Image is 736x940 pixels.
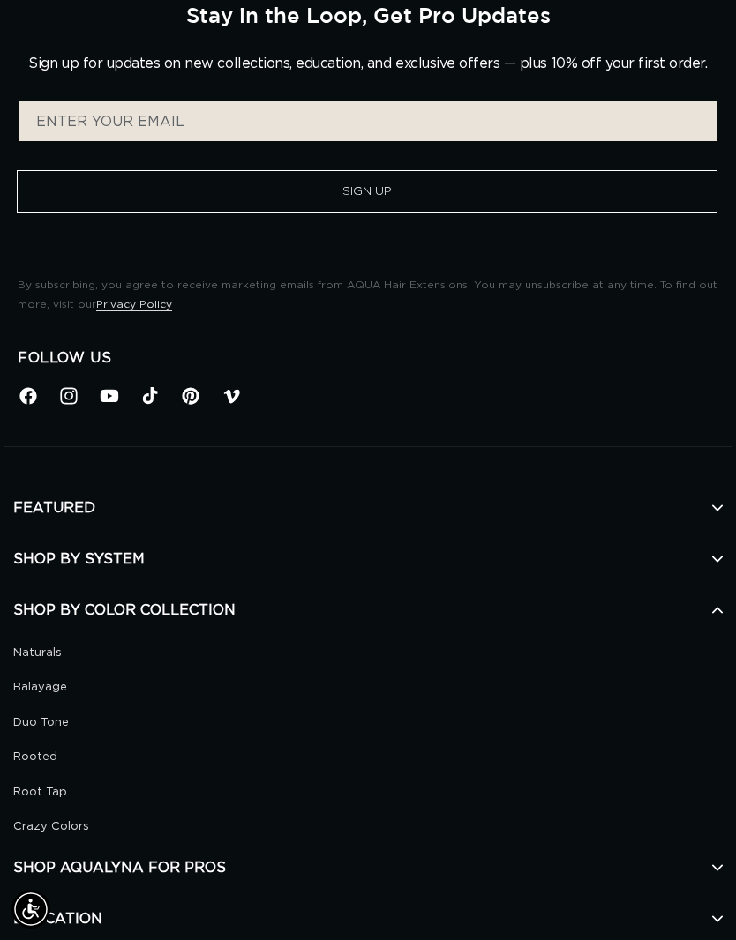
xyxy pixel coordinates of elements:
[13,643,710,663] a: Naturals
[96,299,172,310] a: Privacy Policy
[13,782,710,802] a: Root Tap
[186,3,551,27] h2: Stay in the Loop, Get Pro Updates
[18,349,718,368] h2: Follow Us
[17,170,717,213] button: Sign Up
[11,890,50,929] div: Accessibility Menu
[13,482,723,533] h2: FEATURED
[13,585,723,636] h2: SHOP BY COLOR COLLECTION
[13,533,723,585] h2: SHOP BY SYSTEM
[13,747,710,767] a: Rooted
[13,842,723,893] h2: SHOP AQUALYNA FOR PROS
[13,712,710,733] a: Duo Tone
[13,817,723,837] a: Crazy Colors
[28,56,707,72] p: Sign up for updates on new collections, education, and exclusive offers — plus 10% off your first...
[18,276,718,314] p: By subscribing, you agree to receive marketing emails from AQUA Hair Extensions. You may unsubscr...
[19,101,717,141] input: ENTER YOUR EMAIL
[648,855,736,940] iframe: Chat Widget
[13,677,710,698] a: Balayage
